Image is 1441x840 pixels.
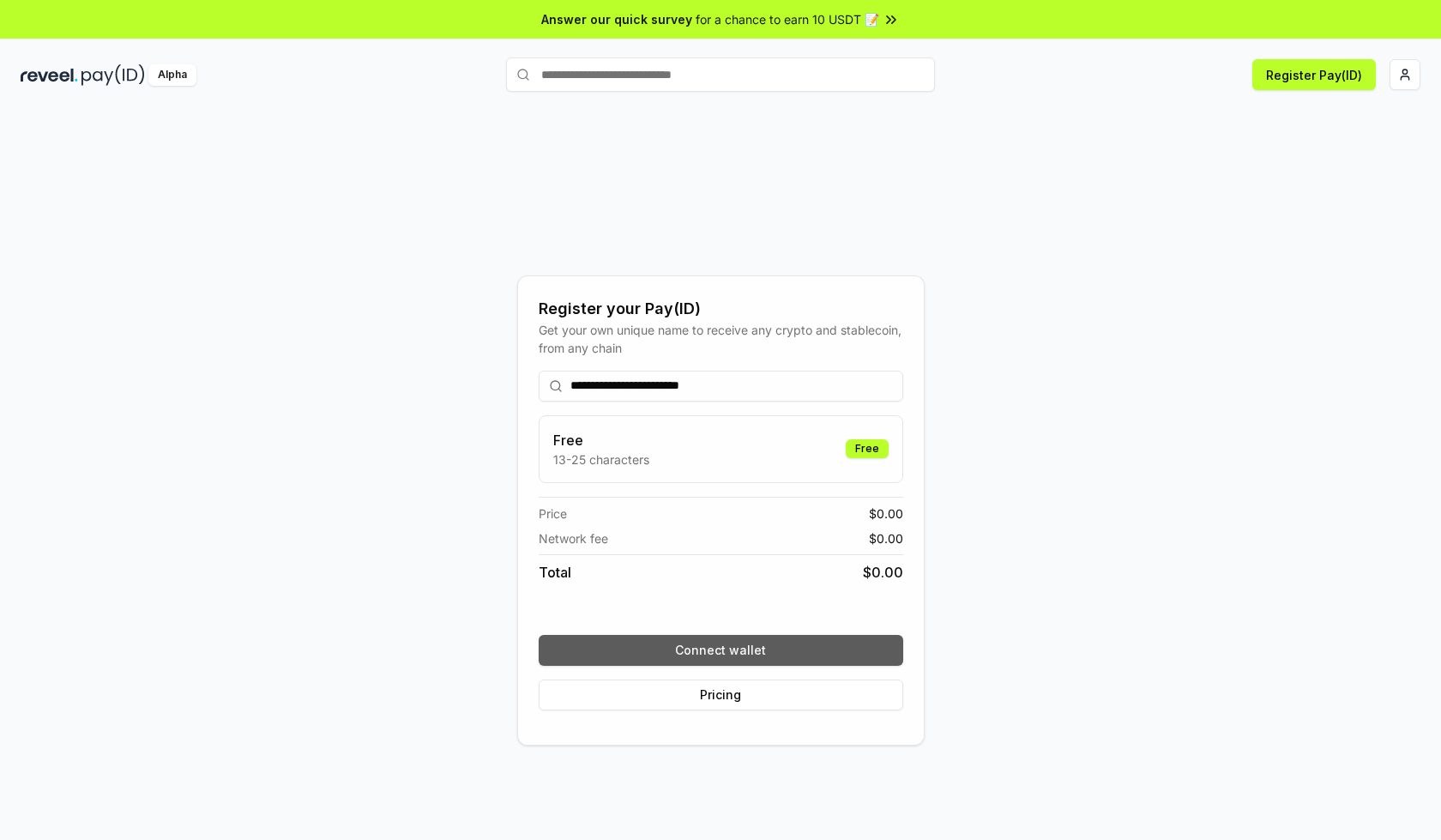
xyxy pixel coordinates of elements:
img: pay_id [81,64,145,86]
button: Connect wallet [539,635,903,666]
div: Get your own unique name to receive any crypto and stablecoin, from any chain [539,321,903,357]
div: Alpha [148,64,196,86]
img: reveel_dark [21,64,78,86]
span: Price [539,505,567,523]
span: Total [539,562,571,583]
button: Pricing [539,680,903,710]
span: $ 0.00 [869,505,903,523]
h3: Free [553,430,649,450]
span: $ 0.00 [869,529,903,547]
span: $ 0.00 [863,562,903,583]
div: Free [846,439,889,458]
span: Answer our quick survey [541,10,692,28]
div: Register your Pay(ID) [539,297,903,321]
button: Register Pay(ID) [1252,59,1376,90]
span: Network fee [539,529,608,547]
p: 13-25 characters [553,450,649,468]
span: for a chance to earn 10 USDT 📝 [696,10,879,28]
